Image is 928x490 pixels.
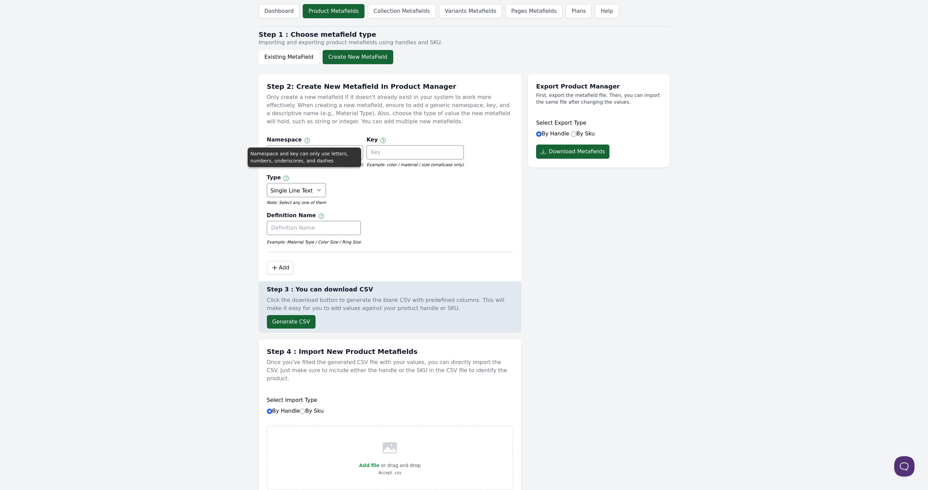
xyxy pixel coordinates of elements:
[283,176,289,181] img: svg+xml;base64,PHN2ZyB4bWxucz0iaHR0cDovL3d3dy53My5vcmcvMjAwMC9zdmciIHZpZXdCb3g9IjAgMCAxNiAxNiIgZm...
[367,162,464,167] em: Example: color / material / size (smallcase only)
[267,162,363,167] em: Example: custom / extra / new (smallcase only)
[267,293,510,315] p: Click the download button to generate the blank CSV with predefined columns. This will make it ea...
[259,38,670,47] p: Importing and exporting product metafields using handles and SKU.
[267,396,513,404] h6: Select Import Type
[267,347,513,356] h1: Step 4 : Import New Product Metafields
[267,211,316,221] p: Definition Name
[595,4,619,18] a: Help
[267,315,316,329] button: Generate CSV
[303,4,364,18] a: Product Metafields
[536,82,661,91] h1: Export Product Manager
[505,4,562,18] a: Pages Metafields
[439,4,502,18] a: Variants Metafields
[536,92,661,105] p: First, export the metafield file. Then, you can import the same file after changing the values.
[267,285,510,293] h2: Step 3 : You can download CSV
[267,408,324,414] label: By Handle
[259,50,319,64] button: Existing MetaField
[267,174,281,183] p: Type
[267,136,302,145] p: Namespace
[323,50,393,64] button: Create New MetaField
[304,138,310,143] img: svg+xml;base64,PHN2ZyB4bWxucz0iaHR0cDovL3d3dy53My5vcmcvMjAwMC9zdmciIHZpZXdCb3g9IjAgMCAxNiAxNiIgZm...
[300,408,324,414] label: By Sku
[536,145,609,159] button: Download Metafields
[267,221,361,235] input: Definition Name
[367,136,378,145] p: Key
[248,148,361,167] span: Namespace and key can only use letters, numbers, underscores, and dashes
[367,145,464,159] input: Key
[319,213,324,219] img: svg+xml;base64,PHN2ZyB4bWxucz0iaHR0cDovL3d3dy53My5vcmcvMjAwMC9zdmciIHZpZXdCb3g9IjAgMCAxNiAxNiIgZm...
[267,145,363,159] input: Namespace
[380,138,386,143] img: svg+xml;base64,PHN2ZyB4bWxucz0iaHR0cDovL3d3dy53My5vcmcvMjAwMC9zdmciIHZpZXdCb3g9IjAgMCAxNiAxNiIgZm...
[267,356,513,385] p: Once you've filled the generated CSV file with your values, you can directly import the CSV. Just...
[566,4,592,18] a: Plans
[267,409,272,414] input: By HandleBy Sku
[571,131,576,137] input: By Sku
[267,261,294,275] button: Add
[571,130,595,137] label: By Sku
[259,30,670,38] h2: Step 1 : Choose metafield type
[267,200,326,205] em: Note: Select any one of them
[267,240,361,244] em: Example: Material Type / Color Size / Ring Size
[300,409,305,414] input: By Sku
[359,463,379,468] span: Add file
[267,82,513,91] h1: Step 2: Create New Metafield In Product Manager
[894,456,914,476] iframe: Toggle Customer Support
[536,119,661,127] h6: Select Export Type
[359,469,421,476] p: Accept .csv
[259,4,300,18] a: Dashboard
[379,461,421,469] p: or drag and drop
[536,131,542,137] input: By Handle
[536,130,569,137] label: By Handle
[267,91,513,128] p: Only create a new metafield if it doesn't already exist in your system to work more effectively. ...
[368,4,436,18] a: Collection Metafields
